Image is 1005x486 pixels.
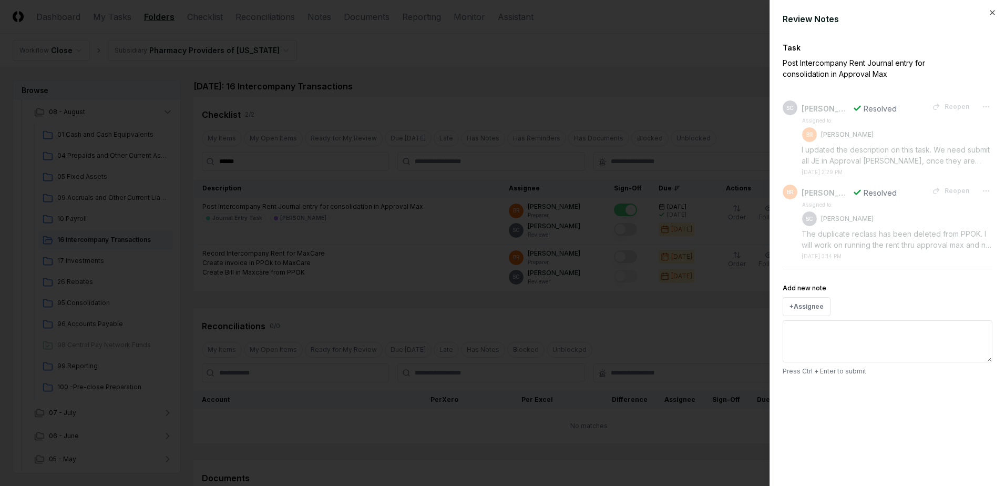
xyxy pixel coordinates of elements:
[806,215,813,223] span: SC
[926,97,976,116] button: Reopen
[802,116,874,125] td: Assigned to:
[783,367,992,376] p: Press Ctrl + Enter to submit
[821,130,874,139] p: [PERSON_NAME]
[926,181,976,200] button: Reopen
[783,42,992,53] div: Task
[787,188,794,196] span: BR
[783,13,992,25] div: Review Notes
[802,187,849,198] div: [PERSON_NAME]
[783,284,826,292] label: Add new note
[783,297,830,316] button: +Assignee
[821,214,874,224] p: [PERSON_NAME]
[802,252,842,260] div: [DATE] 3:14 PM
[806,131,813,139] span: BR
[802,168,843,176] div: [DATE] 2:29 PM
[802,144,992,166] div: I updated the description on this task. We need submit all JE in Approval [PERSON_NAME], once the...
[802,200,874,209] td: Assigned to:
[864,103,897,114] div: Resolved
[864,187,897,198] div: Resolved
[783,57,956,79] p: Post Intercompany Rent Journal entry for consolidation in Approval Max
[786,104,794,112] span: SC
[802,228,992,250] div: The duplicate reclass has been deleted from PPOK. I will work on running the rent thru approval m...
[802,103,849,114] div: [PERSON_NAME]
